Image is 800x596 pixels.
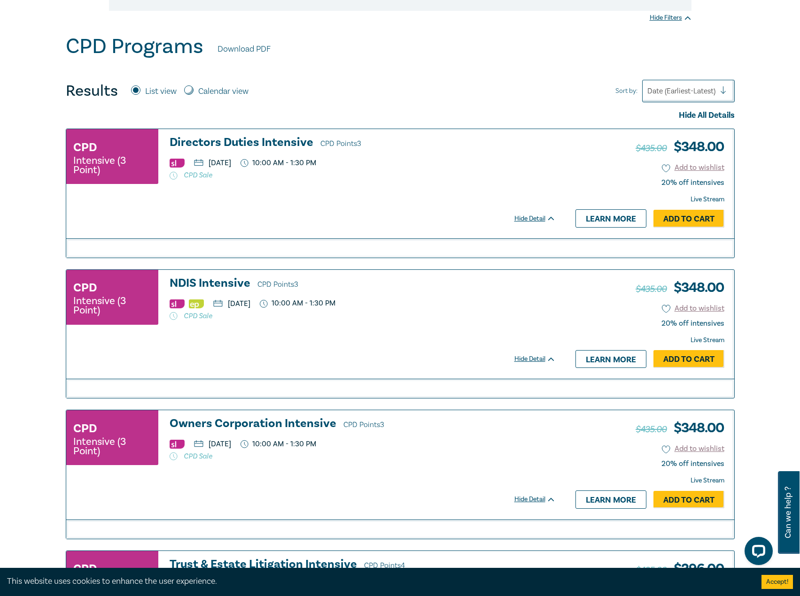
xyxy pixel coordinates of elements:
input: Sort by [647,86,649,96]
strong: Live Stream [691,195,724,204]
p: [DATE] [194,440,231,448]
span: $435.00 [636,283,667,295]
h3: $ 348.00 [636,277,724,298]
span: $495.00 [636,564,667,576]
a: Add to Cart [653,210,724,228]
p: 10:00 AM - 1:30 PM [241,159,317,168]
div: Hide All Details [66,109,735,122]
span: $435.00 [636,423,667,436]
a: Add to Cart [653,491,724,509]
small: Intensive (3 Point) [73,156,151,175]
span: Can we help ? [784,477,792,548]
a: Learn more [575,490,646,508]
label: Calendar view [198,85,249,98]
a: Owners Corporation Intensive CPD Points3 [170,417,556,431]
p: 10:00 AM - 1:30 PM [241,440,317,449]
h3: Owners Corporation Intensive [170,417,556,431]
div: Hide Detail [514,354,566,364]
button: Accept cookies [761,575,793,589]
h3: CPD [73,139,97,156]
a: Download PDF [217,43,271,55]
strong: Live Stream [691,336,724,344]
small: Intensive (3 Point) [73,296,151,315]
h3: CPD [73,279,97,296]
span: CPD Points 3 [257,280,298,289]
p: CPD Sale [170,311,556,321]
h3: $ 348.00 [636,417,724,439]
p: CPD Sale [170,170,556,180]
div: 20% off intensives [661,459,724,468]
a: Learn more [575,209,646,227]
p: 10:00 AM - 1:30 PM [260,299,336,308]
strong: Live Stream [691,476,724,485]
span: CPD Points 3 [320,139,361,148]
button: Add to wishlist [662,303,724,314]
p: [DATE] [194,159,231,167]
div: Hide Detail [514,214,566,223]
h3: NDIS Intensive [170,277,556,291]
div: Hide Detail [514,495,566,504]
div: 20% off intensives [661,319,724,328]
a: Trust & Estate Litigation Intensive CPD Points4 [170,558,556,572]
small: Intensive (3 Point) [73,437,151,456]
button: Add to wishlist [662,443,724,454]
div: This website uses cookies to enhance the user experience. [7,575,747,588]
h3: CPD [73,560,97,577]
img: Substantive Law [170,299,185,308]
h3: CPD [73,420,97,437]
span: CPD Points 3 [343,420,384,429]
button: Add to wishlist [662,162,724,173]
div: 20% off intensives [661,178,724,187]
img: Ethics & Professional Responsibility [189,299,204,308]
img: Substantive Law [170,440,185,449]
h3: Directors Duties Intensive [170,136,556,150]
span: $435.00 [636,142,667,154]
div: Hide Filters [650,13,691,23]
h1: CPD Programs [66,34,203,59]
p: CPD Sale [170,451,556,461]
a: Directors Duties Intensive CPD Points3 [170,136,556,150]
iframe: LiveChat chat widget [737,533,777,573]
h4: Results [66,82,118,100]
img: Substantive Law [170,159,185,168]
label: List view [145,85,177,98]
span: Sort by: [615,86,637,96]
h3: Trust & Estate Litigation Intensive [170,558,556,572]
p: [DATE] [213,300,250,307]
a: Learn more [575,350,646,368]
a: Add to Cart [653,350,724,368]
a: NDIS Intensive CPD Points3 [170,277,556,291]
span: CPD Points 4 [364,561,405,570]
h3: $ 396.00 [636,558,724,580]
h3: $ 348.00 [636,136,724,158]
